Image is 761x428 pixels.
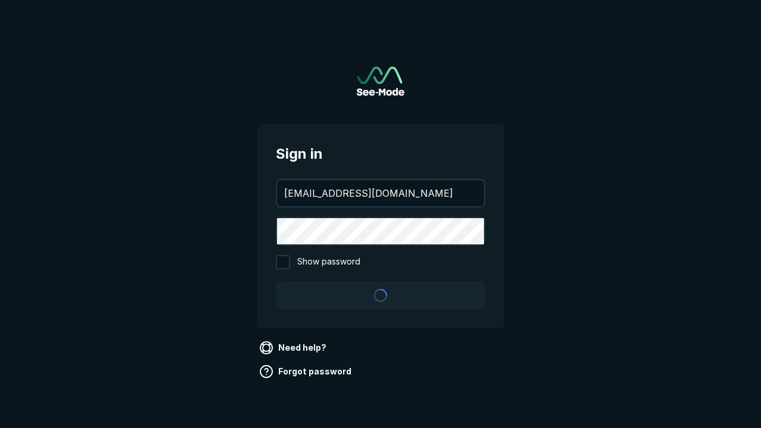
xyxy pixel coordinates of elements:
img: See-Mode Logo [357,67,404,96]
a: Need help? [257,338,331,357]
span: Show password [297,255,360,269]
span: Sign in [276,143,485,165]
a: Go to sign in [357,67,404,96]
a: Forgot password [257,362,356,381]
input: your@email.com [277,180,484,206]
